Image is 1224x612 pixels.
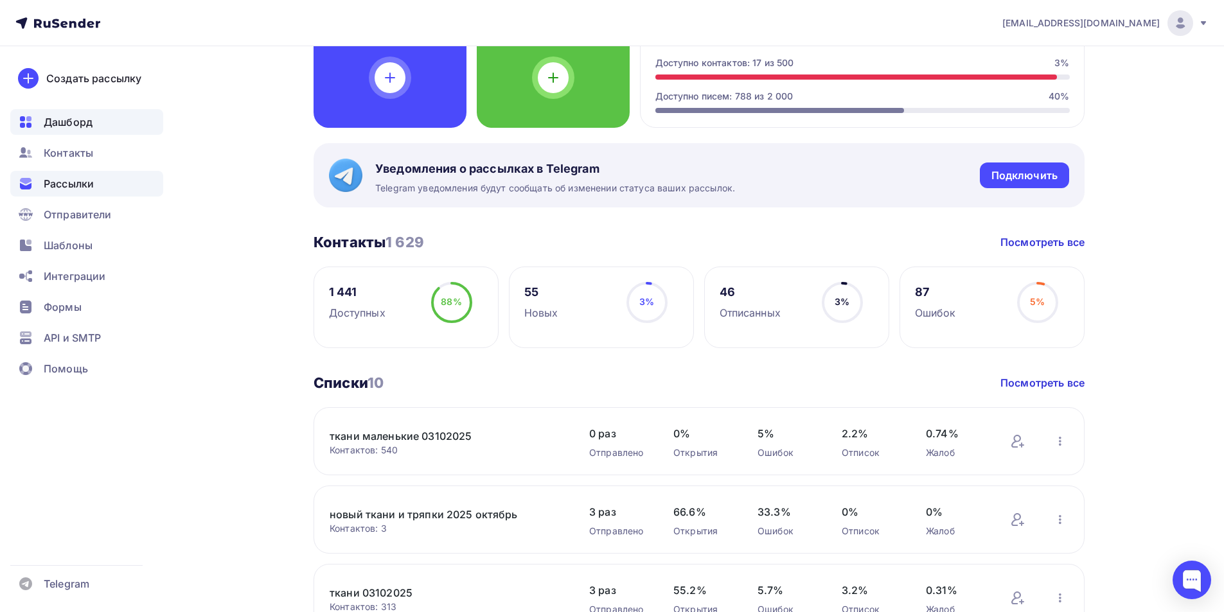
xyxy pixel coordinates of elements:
[1054,57,1069,69] div: 3%
[524,305,558,320] div: Новых
[720,284,781,300] div: 46
[1030,296,1045,307] span: 5%
[926,525,984,538] div: Жалоб
[330,444,563,457] div: Контактов: 540
[1049,90,1069,103] div: 40%
[10,294,163,320] a: Формы
[441,296,461,307] span: 88%
[10,232,163,258] a: Шаблоны
[926,504,984,520] span: 0%
[44,361,88,376] span: Помощь
[589,525,648,538] div: Отправлено
[842,582,900,598] span: 3.2%
[375,182,735,195] span: Telegram уведомления будут сообщать об изменении статуса ваших рассылок.
[926,446,984,459] div: Жалоб
[314,374,384,392] h3: Списки
[10,109,163,135] a: Дашборд
[368,374,384,391] span: 10
[330,507,548,522] a: новый ткани и тряпки 2025 октябрь
[758,426,816,441] span: 5%
[758,504,816,520] span: 33.3%
[44,207,112,222] span: Отправители
[758,525,816,538] div: Ошибок
[673,446,732,459] div: Открытия
[655,57,794,69] div: Доступно контактов: 17 из 500
[330,428,548,444] a: ткани маленькие 03102025
[1002,17,1160,30] span: [EMAIL_ADDRESS][DOMAIN_NAME]
[758,446,816,459] div: Ошибок
[314,233,424,251] h3: Контакты
[915,284,956,300] div: 87
[44,176,94,191] span: Рассылки
[915,305,956,320] div: Ошибок
[835,296,849,307] span: 3%
[386,234,424,250] span: 1 629
[673,582,732,598] span: 55.2%
[329,305,386,320] div: Доступных
[44,238,93,253] span: Шаблоны
[842,525,900,538] div: Отписок
[44,330,101,345] span: API и SMTP
[524,284,558,300] div: 55
[1002,10,1209,36] a: [EMAIL_ADDRESS][DOMAIN_NAME]
[926,426,984,441] span: 0.74%
[589,504,648,520] span: 3 раз
[720,305,781,320] div: Отписанных
[44,114,93,130] span: Дашборд
[10,202,163,227] a: Отправители
[330,585,548,600] a: ткани 03102025
[329,284,386,300] div: 1 441
[589,426,648,441] span: 0 раз
[44,299,82,315] span: Формы
[10,140,163,166] a: Контакты
[44,268,105,284] span: Интеграции
[44,576,89,591] span: Telegram
[589,582,648,598] span: 3 раз
[375,161,735,177] span: Уведомления о рассылках в Telegram
[673,525,732,538] div: Открытия
[330,522,563,535] div: Контактов: 3
[758,582,816,598] span: 5.7%
[842,426,900,441] span: 2.2%
[44,145,93,161] span: Контакты
[926,582,984,598] span: 0.31%
[46,71,141,86] div: Создать рассылку
[589,446,648,459] div: Отправлено
[655,90,794,103] div: Доступно писем: 788 из 2 000
[991,168,1058,183] div: Подключить
[639,296,654,307] span: 3%
[673,426,732,441] span: 0%
[842,504,900,520] span: 0%
[1000,375,1085,390] a: Посмотреть все
[1000,234,1085,250] a: Посмотреть все
[673,504,732,520] span: 66.6%
[842,446,900,459] div: Отписок
[10,171,163,197] a: Рассылки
